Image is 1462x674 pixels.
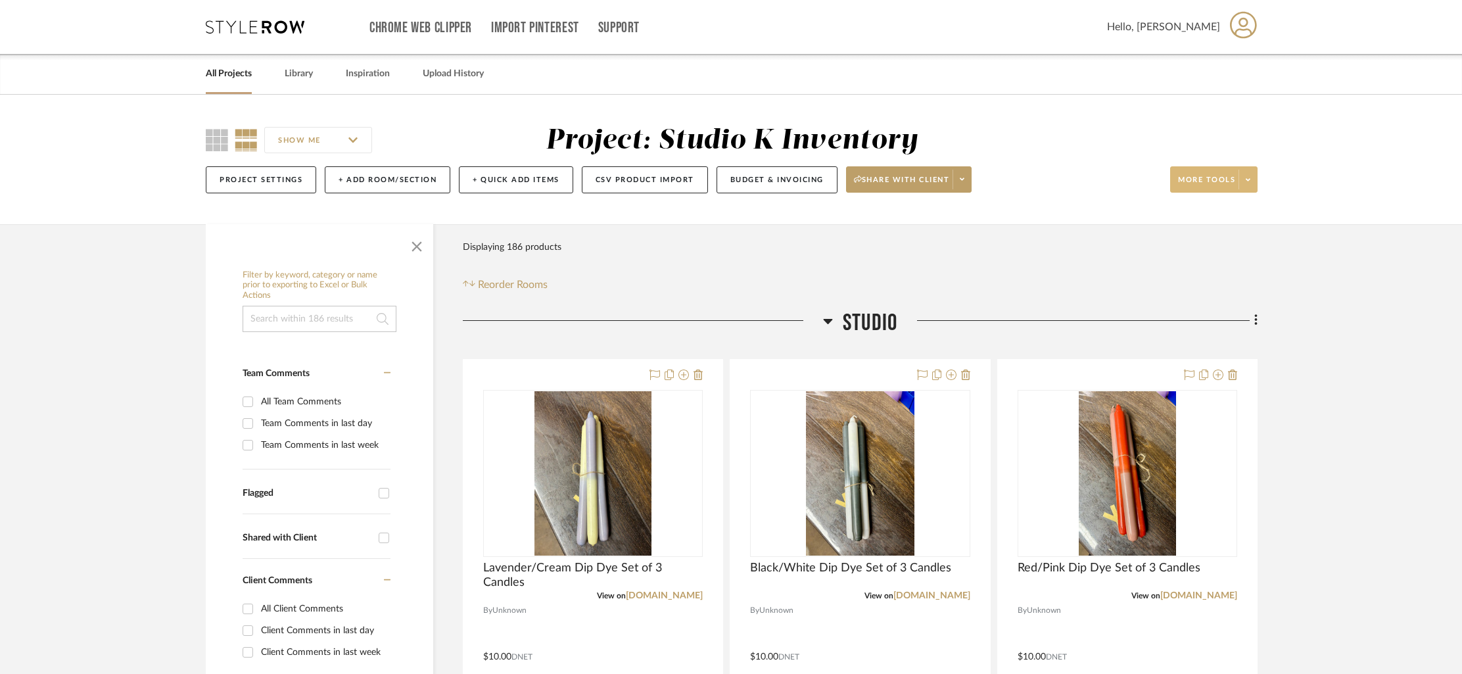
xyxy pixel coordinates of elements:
[1018,391,1237,556] div: 0
[1107,19,1220,35] span: Hello, [PERSON_NAME]
[893,591,970,600] a: [DOMAIN_NAME]
[243,533,372,544] div: Shared with Client
[346,65,390,83] a: Inspiration
[206,65,252,83] a: All Projects
[864,592,893,600] span: View on
[597,592,626,600] span: View on
[261,642,387,663] div: Client Comments in last week
[1027,604,1061,617] span: Unknown
[1079,391,1177,556] img: Red/Pink Dip Dye Set of 3 Candles
[750,604,759,617] span: By
[491,22,579,34] a: Import Pinterest
[1178,175,1235,195] span: More tools
[750,561,951,575] span: Black/White Dip Dye Set of 3 Candles
[261,391,387,412] div: All Team Comments
[1170,166,1258,193] button: More tools
[854,175,950,195] span: Share with client
[843,309,897,337] span: Studio
[261,620,387,641] div: Client Comments in last day
[369,22,472,34] a: Chrome Web Clipper
[243,270,396,301] h6: Filter by keyword, category or name prior to exporting to Excel or Bulk Actions
[459,166,573,193] button: + Quick Add Items
[598,22,640,34] a: Support
[261,598,387,619] div: All Client Comments
[1131,592,1160,600] span: View on
[243,488,372,499] div: Flagged
[243,306,396,332] input: Search within 186 results
[261,435,387,456] div: Team Comments in last week
[261,413,387,434] div: Team Comments in last day
[423,65,484,83] a: Upload History
[534,391,652,556] img: Lavender/Cream Dip Dye Set of 3 Candles
[759,604,793,617] span: Unknown
[1018,561,1200,575] span: Red/Pink Dip Dye Set of 3 Candles
[483,561,703,590] span: Lavender/Cream Dip Dye Set of 3 Candles
[546,127,918,155] div: Project: Studio K Inventory
[483,604,492,617] span: By
[1160,591,1237,600] a: [DOMAIN_NAME]
[404,231,430,257] button: Close
[626,591,703,600] a: [DOMAIN_NAME]
[325,166,450,193] button: + Add Room/Section
[1018,604,1027,617] span: By
[806,391,914,556] img: Black/White Dip Dye Set of 3 Candles
[285,65,313,83] a: Library
[717,166,837,193] button: Budget & Invoicing
[478,277,548,293] span: Reorder Rooms
[463,234,561,260] div: Displaying 186 products
[206,166,316,193] button: Project Settings
[846,166,972,193] button: Share with client
[582,166,708,193] button: CSV Product Import
[463,277,548,293] button: Reorder Rooms
[243,369,310,378] span: Team Comments
[492,604,527,617] span: Unknown
[243,576,312,585] span: Client Comments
